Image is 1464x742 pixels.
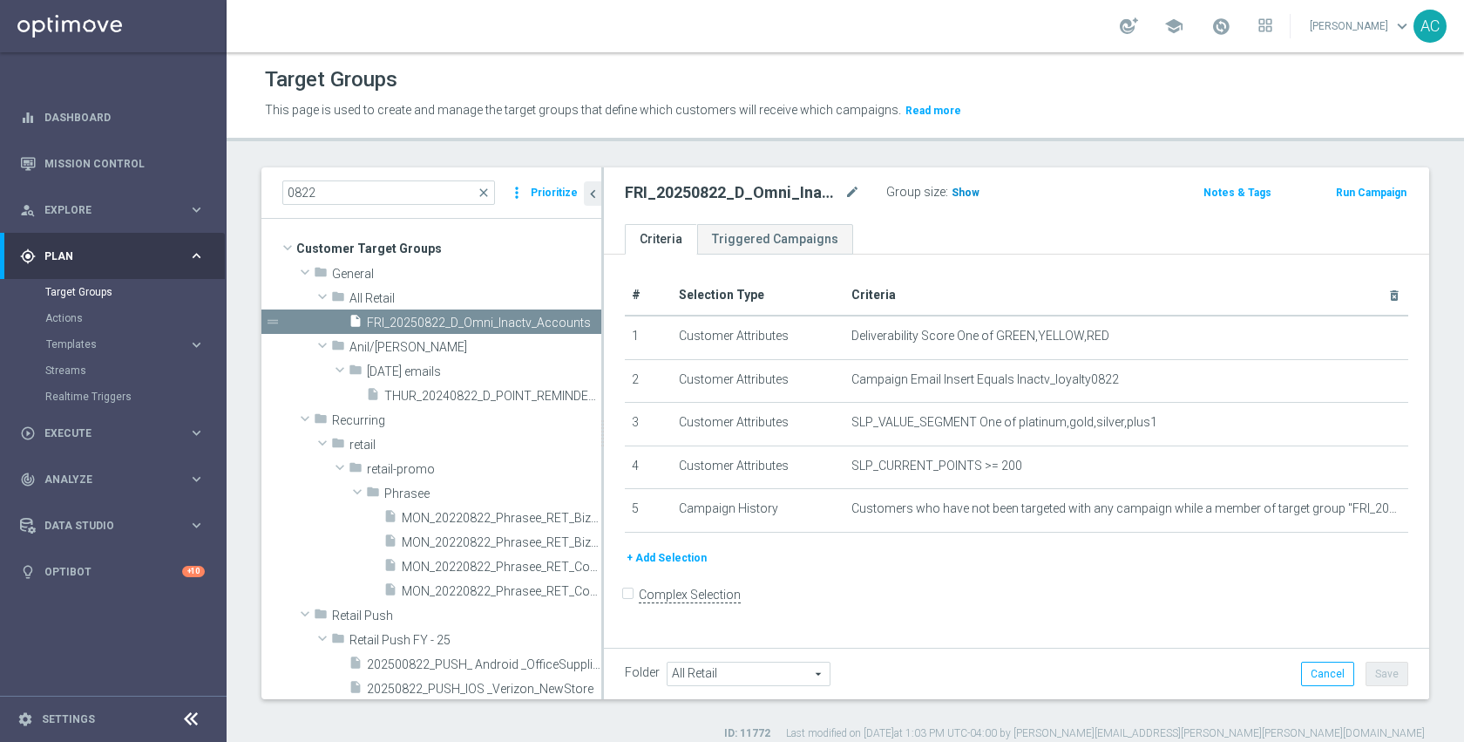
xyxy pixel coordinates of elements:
div: Mission Control [20,140,205,187]
button: play_circle_outline Execute keyboard_arrow_right [19,426,206,440]
td: Campaign History [672,489,844,533]
span: SLP_VALUE_SEGMENT One of platinum,gold,silver,plus1 [851,415,1157,430]
button: Mission Control [19,157,206,171]
span: MON_20220822_Phrasee_RET_Cons_1 [402,560,601,575]
i: chevron_left [585,186,601,202]
a: Streams [45,364,181,378]
button: + Add Selection [625,548,708,568]
label: Folder [625,665,660,680]
span: Retail Push [332,609,601,623]
i: keyboard_arrow_right [188,201,205,218]
i: folder [314,265,328,285]
div: Optibot [20,548,205,595]
div: Execute [20,425,188,441]
a: Criteria [625,224,697,255]
div: +10 [182,566,205,577]
label: : [945,185,948,200]
div: person_search Explore keyboard_arrow_right [19,203,206,217]
i: mode_edit [844,182,860,203]
i: insert_drive_file [383,534,397,554]
td: 3 [625,403,672,446]
i: folder [331,436,345,456]
i: gps_fixed [20,248,36,264]
div: Realtime Triggers [45,384,225,410]
div: Data Studio keyboard_arrow_right [19,519,206,533]
span: Analyze [44,474,188,485]
button: Cancel [1301,662,1354,686]
span: Deliverability Score One of GREEN,YELLOW,RED [851,329,1109,344]
td: 5 [625,489,672,533]
span: MON_20220822_Phrasee_RET_Cons_2 [402,584,601,599]
i: insert_drive_file [349,314,363,334]
i: keyboard_arrow_right [188,471,205,487]
a: Actions [45,311,181,325]
th: # [625,276,672,316]
span: Customer Target Groups [296,236,601,261]
th: Selection Type [672,276,844,316]
div: Streams [45,357,225,384]
span: SLP_CURRENT_POINTS >= 200 [851,459,1022,473]
div: Explore [20,202,188,218]
span: Phrasee [384,487,601,501]
span: Plan [44,251,188,262]
label: Complex Selection [639,587,741,603]
td: Customer Attributes [672,359,844,403]
span: school [1164,17,1183,36]
div: Analyze [20,472,188,487]
button: Notes & Tags [1202,183,1273,202]
input: Quick find group or folder [282,180,495,205]
i: insert_drive_file [349,656,363,676]
span: Recurring [332,413,601,428]
i: folder [349,363,363,383]
label: ID: 11772 [724,726,770,741]
div: Data Studio [20,518,188,534]
span: retail [349,438,601,453]
i: keyboard_arrow_right [188,337,205,353]
i: keyboard_arrow_right [188,517,205,534]
a: Target Groups [45,285,181,299]
button: Templates keyboard_arrow_right [45,337,206,351]
i: folder [314,412,328,432]
a: Mission Control [44,140,205,187]
div: AC [1413,10,1447,43]
span: Data Studio [44,521,188,531]
span: close [477,186,491,200]
span: Templates [46,339,171,350]
button: Prioritize [528,181,580,205]
button: track_changes Analyze keyboard_arrow_right [19,473,206,487]
div: Templates [45,331,225,357]
a: Triggered Campaigns [697,224,853,255]
i: delete_forever [1387,289,1401,303]
button: lightbulb Optibot +10 [19,565,206,579]
span: Show [952,187,979,199]
button: chevron_left [584,181,601,206]
div: Actions [45,305,225,331]
i: keyboard_arrow_right [188,248,205,264]
i: folder [349,460,363,480]
span: THUR_20240822_D_POINT_REMINDER_PLAT_GOLD [384,389,601,404]
a: Optibot [44,548,182,595]
td: 1 [625,316,672,359]
i: insert_drive_file [366,387,380,407]
span: 20250822_PUSH_IOS _Verizon_NewStore [367,682,601,697]
a: Realtime Triggers [45,390,181,404]
span: This page is used to create and manage the target groups that define which customers will receive... [265,103,901,117]
h2: FRI_20250822_D_Omni_Inactv_Accounts [625,182,841,203]
i: insert_drive_file [349,680,363,700]
span: Campaign Email Insert Equals Inactv_loyalty0822 [851,372,1119,387]
i: folder [314,607,328,627]
a: Dashboard [44,94,205,140]
span: General [332,267,601,282]
span: Explore [44,205,188,215]
span: Retail Push FY - 25 [349,633,601,648]
i: settings [17,711,33,727]
button: Read more [904,101,963,120]
i: keyboard_arrow_right [188,425,205,441]
label: Last modified on [DATE] at 1:03 PM UTC-04:00 by [PERSON_NAME][EMAIL_ADDRESS][PERSON_NAME][PERSON_... [786,726,1425,741]
span: FRI_20250822_D_Omni_Inactv_Accounts [367,316,601,330]
td: 4 [625,446,672,489]
span: Anil/Tyler [349,340,601,355]
span: MON_20220822_Phrasee_RET_Biz_2 [402,535,601,550]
